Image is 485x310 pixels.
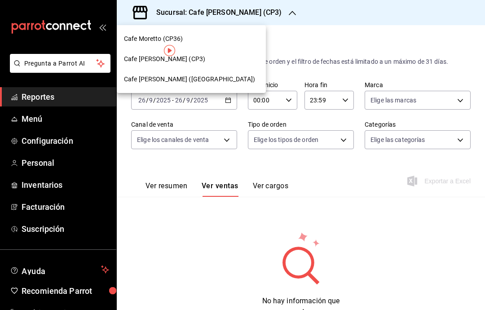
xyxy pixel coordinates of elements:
div: Cafe [PERSON_NAME] ([GEOGRAPHIC_DATA]) [117,69,266,89]
div: Cafe Moretto (CP36) [117,29,266,49]
span: Cafe Moretto (CP36) [124,34,183,44]
img: Tooltip marker [164,45,175,56]
span: Cafe [PERSON_NAME] (CP3) [124,54,205,64]
span: Cafe [PERSON_NAME] ([GEOGRAPHIC_DATA]) [124,75,255,84]
div: Cafe [PERSON_NAME] (CP3) [117,49,266,69]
